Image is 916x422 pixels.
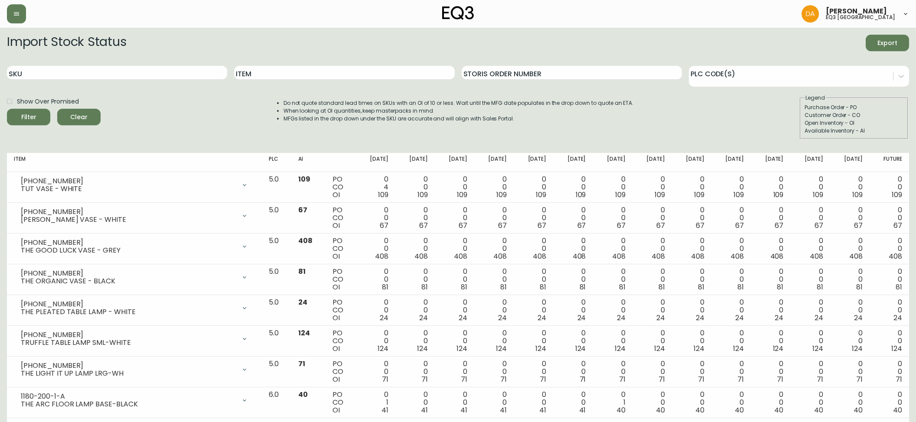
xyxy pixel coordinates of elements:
span: 67 [617,221,626,230]
span: 71 [737,374,744,384]
div: [PHONE_NUMBER][PERSON_NAME] VASE - WHITE [14,206,255,225]
span: 24 [893,313,902,323]
div: 0 0 [758,299,783,322]
div: 0 0 [362,237,388,260]
span: OI [332,251,340,261]
div: 0 0 [797,329,823,353]
span: OI [332,344,340,354]
div: PO CO [332,268,349,291]
span: 109 [457,190,467,200]
th: [DATE] [632,153,672,172]
div: 0 0 [877,268,902,291]
div: 0 0 [639,237,665,260]
span: Export [873,38,902,49]
span: 109 [892,190,902,200]
div: 0 0 [797,175,823,199]
span: 408 [414,251,428,261]
span: Clear [64,112,94,123]
div: 0 0 [560,360,586,383]
span: 24 [815,313,823,323]
span: 71 [500,374,507,384]
div: 0 0 [600,268,625,291]
th: [DATE] [790,153,830,172]
span: 67 [775,221,783,230]
span: 109 [852,190,863,200]
div: 0 0 [718,329,744,353]
li: When looking at OI quantities, keep masterpacks in mind. [284,107,634,115]
span: 71 [658,374,665,384]
span: 124 [496,344,507,354]
div: 0 0 [837,175,863,199]
div: 0 0 [402,206,428,230]
div: 0 0 [402,175,428,199]
div: 0 0 [679,237,704,260]
div: [PHONE_NUMBER] [21,208,236,216]
td: 5.0 [262,295,291,326]
span: 24 [617,313,626,323]
span: 124 [417,344,428,354]
div: THE LIGHT IT UP LAMP LRG-WH [21,370,236,377]
div: 0 0 [600,299,625,322]
button: Filter [7,109,50,125]
div: 0 4 [362,175,388,199]
span: 81 [777,282,783,292]
span: 81 [856,282,863,292]
div: 0 0 [481,329,507,353]
div: 0 0 [600,329,625,353]
div: [PERSON_NAME] VASE - WHITE [21,216,236,224]
span: 408 [770,251,784,261]
span: 408 [298,236,313,246]
div: 0 0 [718,268,744,291]
span: 124 [575,344,586,354]
span: 67 [735,221,744,230]
div: [PHONE_NUMBER] [21,239,236,247]
div: PO CO [332,175,349,199]
div: 0 0 [521,206,546,230]
div: 0 0 [758,175,783,199]
div: 0 0 [679,206,704,230]
div: 0 0 [521,268,546,291]
div: 0 0 [442,237,467,260]
span: 124 [891,344,902,354]
span: 408 [375,251,388,261]
span: 408 [573,251,586,261]
div: 0 0 [758,268,783,291]
div: 0 0 [560,329,586,353]
span: 124 [298,328,310,338]
span: 67 [538,221,546,230]
span: 71 [298,359,305,369]
span: 71 [580,374,586,384]
span: 24 [298,297,307,307]
div: 0 0 [639,175,665,199]
div: 0 0 [797,206,823,230]
div: 0 0 [560,299,586,322]
div: 0 0 [718,237,744,260]
span: 124 [535,344,546,354]
span: 81 [461,282,467,292]
div: 0 0 [560,175,586,199]
th: [DATE] [474,153,514,172]
div: 0 0 [362,360,388,383]
div: 0 0 [600,360,625,383]
legend: Legend [805,94,826,102]
div: 0 0 [560,206,586,230]
span: 24 [459,313,467,323]
div: Filter [21,112,36,123]
div: [PHONE_NUMBER] [21,362,236,370]
th: [DATE] [355,153,395,172]
th: [DATE] [514,153,553,172]
span: 67 [419,221,428,230]
span: [PERSON_NAME] [826,8,887,15]
div: 0 0 [521,175,546,199]
span: OI [332,313,340,323]
th: [DATE] [553,153,593,172]
span: 124 [654,344,665,354]
div: 0 0 [837,237,863,260]
li: MFGs listed in the drop down under the SKU are accurate and will align with Sales Portal. [284,115,634,123]
div: 1180-200-1-ATHE ARC FLOOR LAMP BASE-BLACK [14,391,255,410]
span: 408 [493,251,507,261]
span: 67 [380,221,388,230]
span: 109 [536,190,546,200]
span: 109 [496,190,507,200]
td: 5.0 [262,357,291,387]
